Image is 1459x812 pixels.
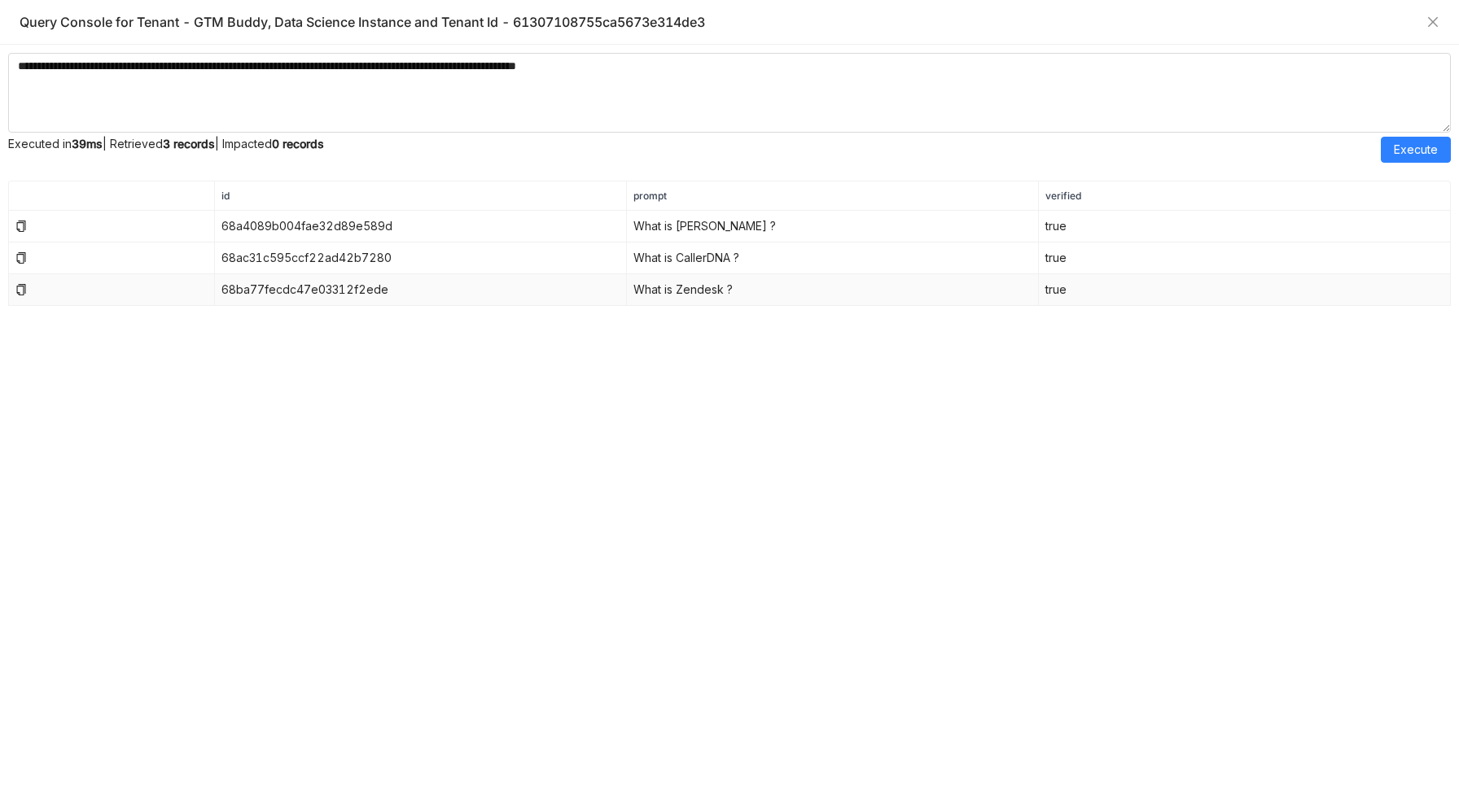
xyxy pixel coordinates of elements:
[627,211,1039,242] td: What is [PERSON_NAME] ?
[1381,137,1451,163] button: Execute
[72,137,103,151] strong: 39ms
[1039,211,1451,242] td: true
[1039,274,1451,306] td: true
[215,242,627,274] td: 68ac31c595ccf22ad42b7280
[163,137,215,151] strong: 3 records
[8,137,1381,163] div: Executed in | Retrieved | Impacted
[627,274,1039,306] td: What is Zendesk ?
[627,181,1039,211] th: prompt
[1039,181,1451,211] th: verified
[215,274,627,306] td: 68ba77fecdc47e03312f2ede
[1426,15,1439,28] button: Close
[1394,141,1438,159] span: Execute
[1039,242,1451,274] td: true
[20,13,1418,31] div: Query Console for Tenant - GTM Buddy, Data Science Instance and Tenant Id - 61307108755ca5673e314de3
[215,211,627,242] td: 68a4089b004fae32d89e589d
[272,137,324,151] strong: 0 records
[215,181,627,211] th: id
[627,242,1039,274] td: What is CallerDNA ?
